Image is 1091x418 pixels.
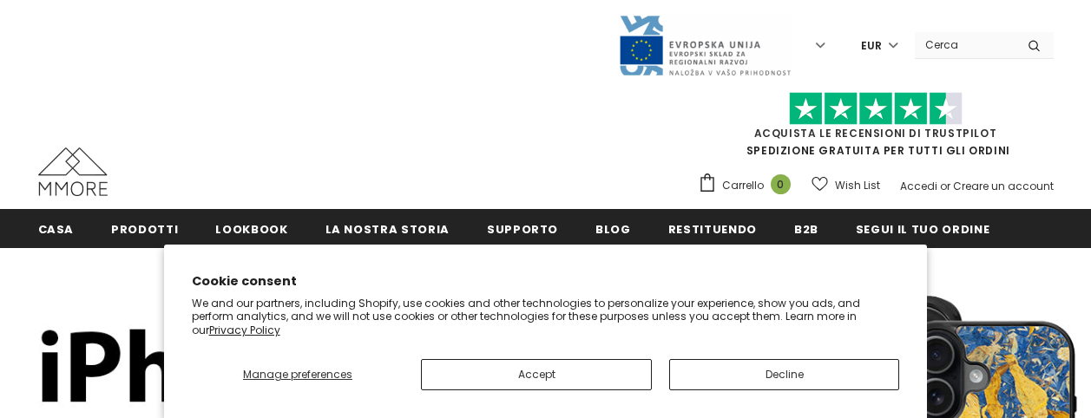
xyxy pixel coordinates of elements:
[915,32,1015,57] input: Search Site
[669,359,900,390] button: Decline
[668,209,757,248] a: Restituendo
[209,323,280,337] a: Privacy Policy
[192,359,404,390] button: Manage preferences
[856,209,989,248] a: Segui il tuo ordine
[111,221,178,238] span: Prodotti
[487,209,558,248] a: supporto
[900,179,937,193] a: Accedi
[487,221,558,238] span: supporto
[812,170,880,200] a: Wish List
[215,209,287,248] a: Lookbook
[215,221,287,238] span: Lookbook
[794,221,818,238] span: B2B
[192,297,900,337] p: We and our partners, including Shopify, use cookies and other technologies to personalize your ex...
[325,221,450,238] span: La nostra storia
[595,221,631,238] span: Blog
[38,147,108,196] img: Casi MMORE
[835,177,880,194] span: Wish List
[794,209,818,248] a: B2B
[38,209,75,248] a: Casa
[789,92,963,126] img: Fidati di Pilot Stars
[953,179,1054,193] a: Creare un account
[38,221,75,238] span: Casa
[618,14,792,77] img: Javni Razpis
[698,100,1054,158] span: SPEDIZIONE GRATUITA PER TUTTI GLI ORDINI
[940,179,950,193] span: or
[856,221,989,238] span: Segui il tuo ordine
[111,209,178,248] a: Prodotti
[668,221,757,238] span: Restituendo
[192,272,900,291] h2: Cookie consent
[698,173,799,199] a: Carrello 0
[722,177,764,194] span: Carrello
[771,174,791,194] span: 0
[754,126,997,140] a: Acquista le recensioni di TrustPilot
[243,367,352,382] span: Manage preferences
[421,359,652,390] button: Accept
[861,37,882,55] span: EUR
[618,37,792,52] a: Javni Razpis
[325,209,450,248] a: La nostra storia
[595,209,631,248] a: Blog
